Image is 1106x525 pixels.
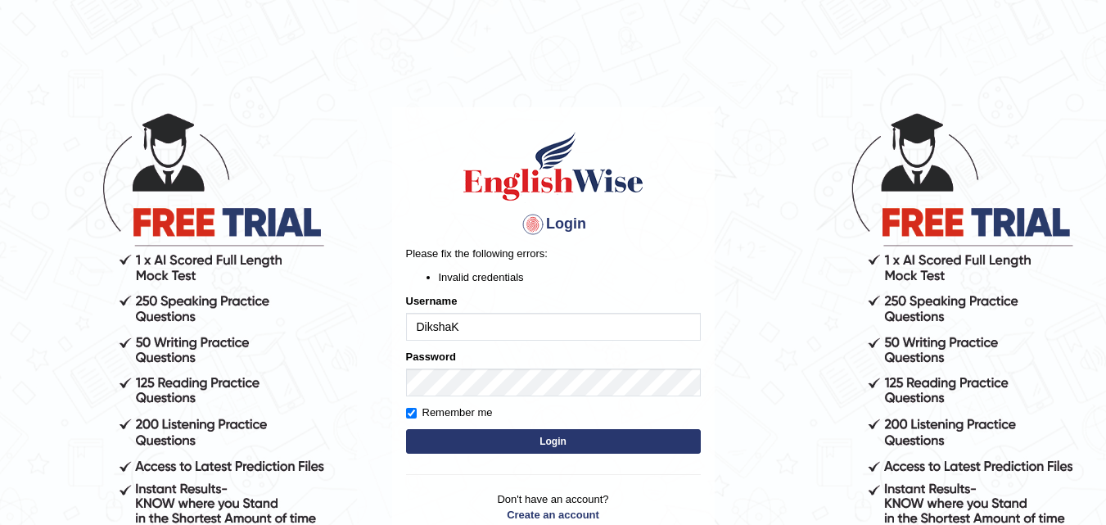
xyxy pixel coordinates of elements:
[406,211,701,238] h4: Login
[406,408,417,419] input: Remember me
[406,429,701,454] button: Login
[406,349,456,364] label: Password
[460,129,647,203] img: Logo of English Wise sign in for intelligent practice with AI
[406,293,458,309] label: Username
[406,405,493,421] label: Remember me
[406,246,701,261] p: Please fix the following errors:
[439,269,701,285] li: Invalid credentials
[406,507,701,523] a: Create an account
